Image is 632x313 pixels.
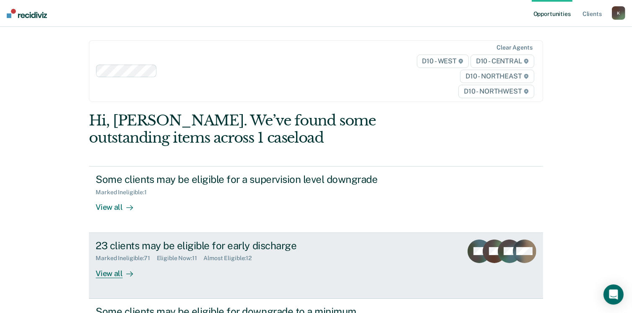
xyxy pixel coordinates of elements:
div: View all [96,262,143,278]
span: D10 - WEST [417,55,469,68]
div: Eligible Now : 11 [157,255,204,262]
div: Open Intercom Messenger [603,284,624,305]
div: Almost Eligible : 12 [204,255,259,262]
span: D10 - NORTHEAST [460,70,534,83]
a: Some clients may be eligible for a supervision level downgradeMarked Ineligible:1View all [89,166,543,232]
img: Recidiviz [7,9,47,18]
div: 23 clients may be eligible for early discharge [96,240,390,252]
div: View all [96,196,143,212]
div: Marked Ineligible : 1 [96,189,153,196]
span: D10 - NORTHWEST [458,85,534,98]
span: D10 - CENTRAL [471,55,534,68]
div: Some clients may be eligible for a supervision level downgrade [96,173,390,185]
a: 23 clients may be eligible for early dischargeMarked Ineligible:71Eligible Now:11Almost Eligible:... [89,233,543,299]
div: Hi, [PERSON_NAME]. We’ve found some outstanding items across 1 caseload [89,112,452,146]
div: Marked Ineligible : 71 [96,255,156,262]
div: Clear agents [497,44,532,51]
button: K [612,6,625,20]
